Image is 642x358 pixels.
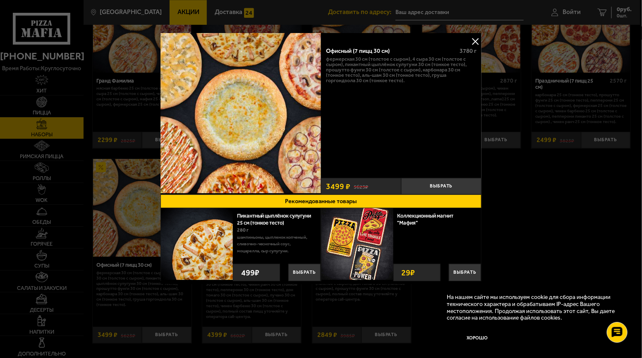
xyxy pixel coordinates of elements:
[447,328,508,349] button: Хорошо
[400,264,417,281] strong: 29 ₽
[460,47,477,55] span: 3780 г
[401,178,481,194] button: Выбрать
[326,47,453,55] div: Офисный (7 пицц 30 см)
[237,227,249,233] span: 280 г
[160,194,481,208] button: Рекомендованные товары
[449,264,481,281] button: Выбрать
[288,264,321,281] button: Выбрать
[326,183,350,190] span: 3499 ₽
[239,264,261,281] strong: 499 ₽
[326,57,477,83] p: Фермерская 30 см (толстое с сыром), 4 сыра 30 см (толстое с сыром), Пикантный цыплёнок сулугуни 3...
[354,183,368,190] s: 5623 ₽
[160,33,321,194] a: Офисный (7 пицц 30 см)
[398,213,454,226] a: Коллекционный магнит "Мафия"
[237,234,314,254] p: шампиньоны, цыпленок копченый, сливочно-чесночный соус, моцарелла, сыр сулугуни.
[447,294,621,322] p: На нашем сайте мы используем cookie для сбора информации технического характера и обрабатываем IP...
[237,213,311,226] a: Пикантный цыплёнок сулугуни 25 см (тонкое тесто)
[160,33,321,193] img: Офисный (7 пицц 30 см)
